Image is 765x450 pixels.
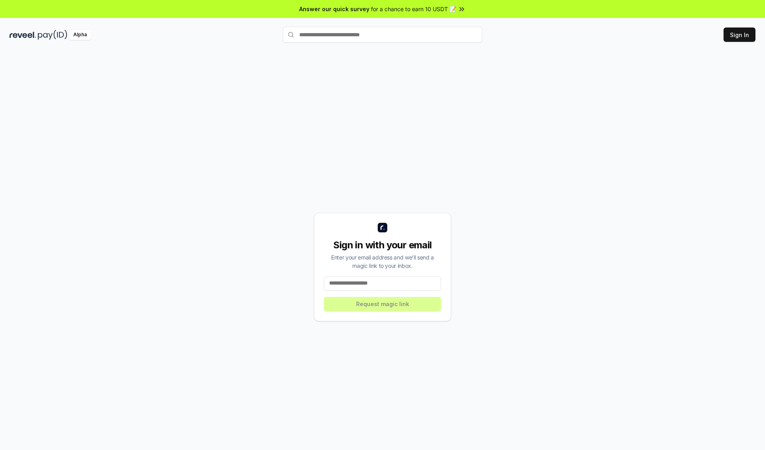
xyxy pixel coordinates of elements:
img: pay_id [38,30,67,40]
button: Sign In [724,28,755,42]
img: reveel_dark [10,30,36,40]
div: Sign in with your email [324,239,441,252]
div: Alpha [69,30,91,40]
span: Answer our quick survey [299,5,369,13]
div: Enter your email address and we’ll send a magic link to your inbox. [324,253,441,270]
span: for a chance to earn 10 USDT 📝 [371,5,456,13]
img: logo_small [378,223,387,232]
